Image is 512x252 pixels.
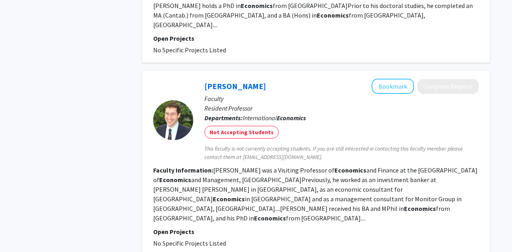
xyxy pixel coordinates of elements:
[204,114,243,122] b: Departments:
[153,227,479,236] p: Open Projects
[204,94,479,103] p: Faculty
[204,103,479,113] p: Resident Professor
[153,166,213,174] b: Faculty Information:
[204,145,479,161] span: This faculty is not currently accepting students. If you are still interested in contacting this ...
[153,166,478,222] fg-read-more: [PERSON_NAME] was a Visiting Professor of and Finance at the [GEOGRAPHIC_DATA] of and Management,...
[241,2,273,10] b: Economics
[404,204,436,212] b: Economics
[204,81,266,91] a: [PERSON_NAME]
[243,114,306,122] span: International
[204,126,279,139] mat-chip: Not Accepting Students
[153,239,226,247] span: No Specific Projects Listed
[153,34,479,43] p: Open Projects
[213,195,245,203] b: Economics
[372,79,414,94] button: Add Paul Armstrong-Taylor to Bookmarks
[254,214,286,222] b: Economics
[153,46,226,54] span: No Specific Projects Listed
[159,176,191,184] b: Economics
[277,114,306,122] b: Economics
[417,79,479,94] button: Compose Request to Paul Armstrong-Taylor
[317,11,349,19] b: Economics
[6,216,34,246] iframe: Chat
[334,166,366,174] b: Economics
